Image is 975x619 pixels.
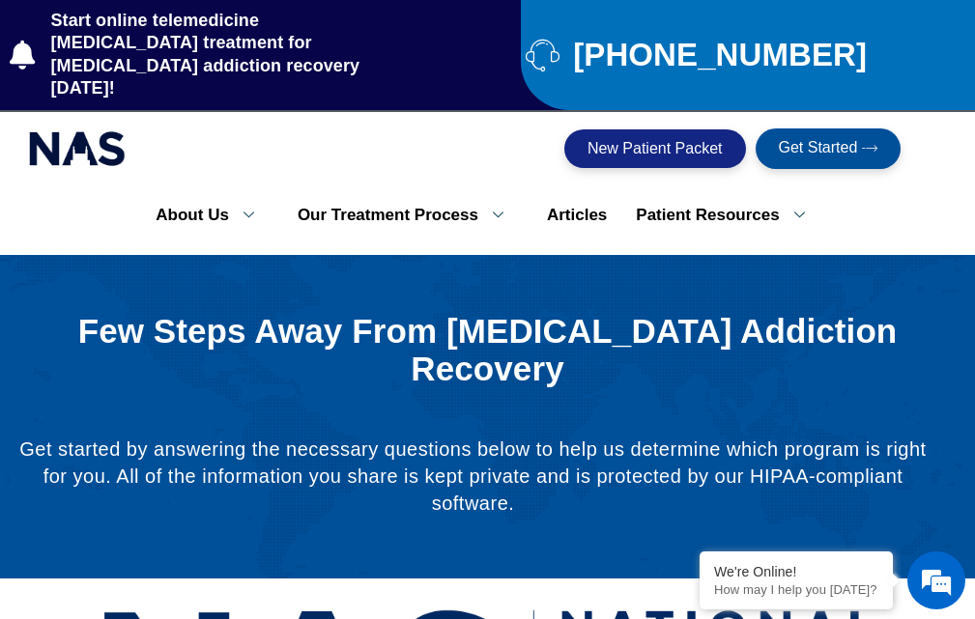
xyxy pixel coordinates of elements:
span: We're online! [112,186,267,381]
div: Navigation go back [21,99,50,128]
span: [PHONE_NUMBER] [568,44,867,66]
a: About Us [141,195,283,236]
p: Get started by answering the necessary questions below to help us determine which program is righ... [19,436,927,517]
span: Get Started [779,140,858,157]
a: Patient Resources [621,195,833,236]
a: Get Started [756,128,902,169]
h1: Few Steps Away From [MEDICAL_DATA] Addiction Recovery [68,313,907,387]
span: New Patient Packet [588,141,723,156]
div: Minimize live chat window [317,10,363,56]
textarea: Type your message and hit 'Enter' [10,413,368,481]
p: How may I help you today? [714,582,878,597]
a: [PHONE_NUMBER] [526,38,965,71]
div: Chat with us now [129,101,354,127]
span: Start online telemedicine [MEDICAL_DATA] treatment for [MEDICAL_DATA] addiction recovery [DATE]! [46,10,407,100]
a: Articles [532,195,621,236]
a: Our Treatment Process [283,195,532,236]
a: Start online telemedicine [MEDICAL_DATA] treatment for [MEDICAL_DATA] addiction recovery [DATE]! [10,10,407,100]
a: New Patient Packet [564,129,746,168]
img: national addiction specialists online suboxone clinic - logo [29,127,126,171]
div: We're Online! [714,564,878,579]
